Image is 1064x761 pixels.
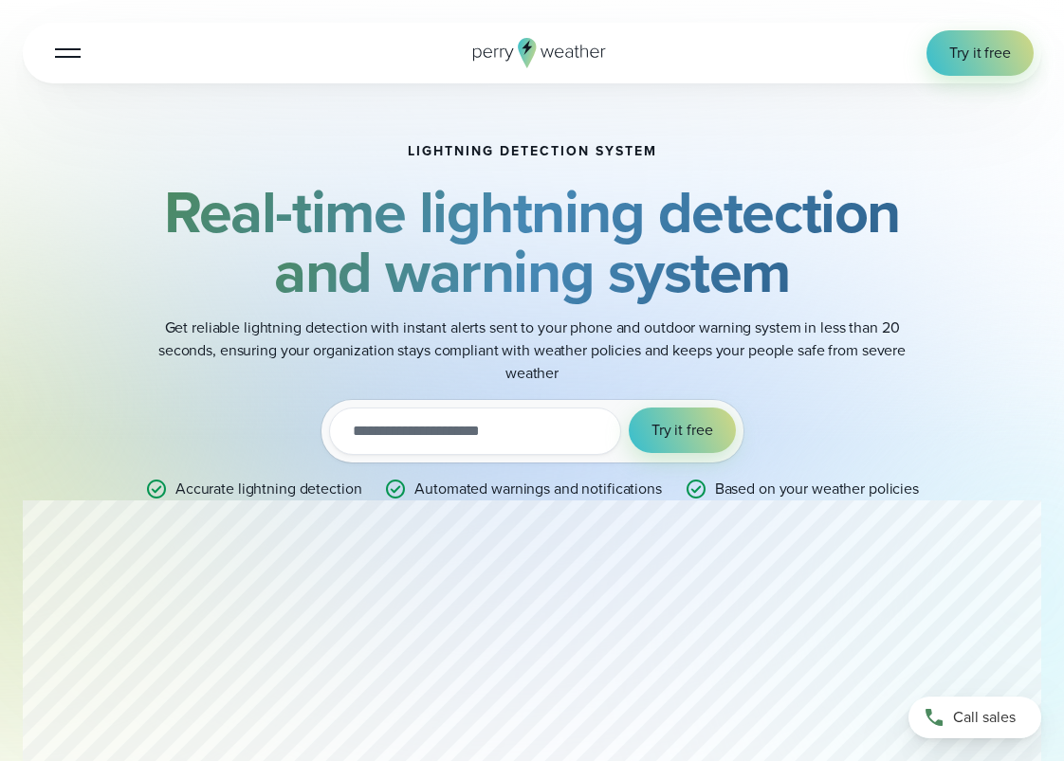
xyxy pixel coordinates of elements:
a: Try it free [926,30,1034,76]
p: Accurate lightning detection [175,478,362,500]
span: Try it free [949,42,1011,64]
p: Based on your weather policies [715,478,919,500]
a: Call sales [908,697,1041,738]
span: Call sales [953,706,1016,729]
p: Get reliable lightning detection with instant alerts sent to your phone and outdoor warning syste... [153,317,911,385]
button: Try it free [629,408,736,453]
p: Automated warnings and notifications [414,478,662,500]
strong: Real-time lightning detection and warning system [164,168,899,316]
span: Try it free [651,419,713,442]
h1: Lightning detection system [408,144,657,159]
